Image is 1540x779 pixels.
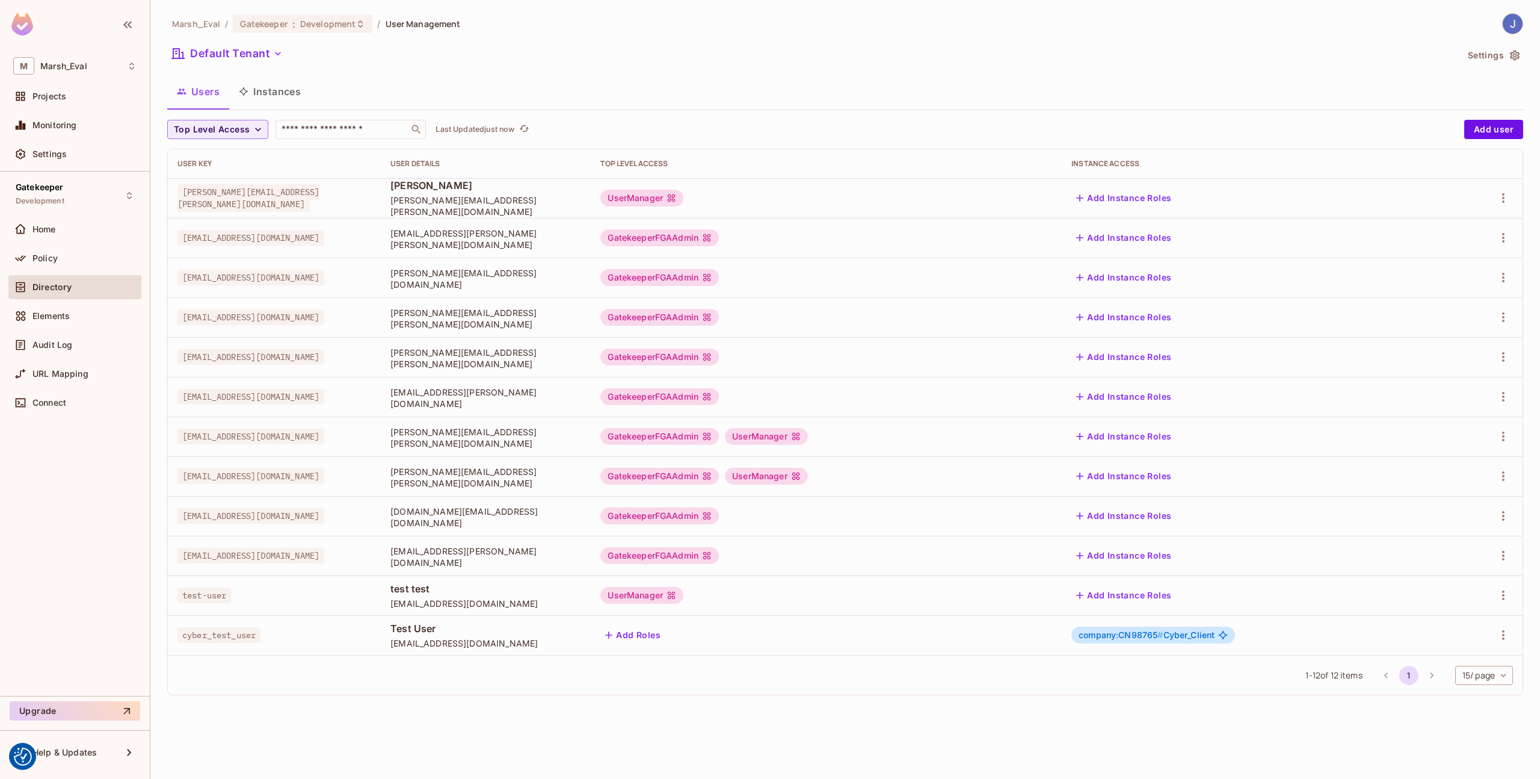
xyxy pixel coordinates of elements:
[32,120,77,130] span: Monitoring
[390,598,581,609] span: [EMAIL_ADDRESS][DOMAIN_NAME]
[167,76,229,107] button: Users
[390,638,581,649] span: [EMAIL_ADDRESS][DOMAIN_NAME]
[1071,188,1176,208] button: Add Instance Roles
[1464,120,1523,139] button: Add user
[177,588,231,603] span: test-user
[600,269,719,286] div: GatekeeperFGAAdmin
[177,230,324,246] span: [EMAIL_ADDRESS][DOMAIN_NAME]
[177,548,324,563] span: [EMAIL_ADDRESS][DOMAIN_NAME]
[225,18,228,29] li: /
[725,428,808,445] div: UserManager
[16,182,64,192] span: Gatekeeper
[32,311,70,321] span: Elements
[172,18,220,29] span: the active workspace
[32,282,72,292] span: Directory
[10,701,140,721] button: Upgrade
[600,309,719,326] div: GatekeeperFGAAdmin
[377,18,380,29] li: /
[390,466,581,489] span: [PERSON_NAME][EMAIL_ADDRESS][PERSON_NAME][DOMAIN_NAME]
[177,309,324,325] span: [EMAIL_ADDRESS][DOMAIN_NAME]
[1071,228,1176,247] button: Add Instance Roles
[390,347,581,370] span: [PERSON_NAME][EMAIL_ADDRESS][PERSON_NAME][DOMAIN_NAME]
[32,92,66,101] span: Projects
[1463,46,1523,65] button: Settings
[177,349,324,365] span: [EMAIL_ADDRESS][DOMAIN_NAME]
[600,229,719,246] div: GatekeeperFGAAdmin
[1071,467,1176,486] button: Add Instance Roles
[32,149,67,159] span: Settings
[1455,666,1513,685] div: 15 / page
[390,159,581,169] div: User Details
[390,386,581,409] span: [EMAIL_ADDRESS][PERSON_NAME][DOMAIN_NAME]
[13,57,34,75] span: M
[32,253,58,263] span: Policy
[517,122,531,137] button: refresh
[1071,268,1176,287] button: Add Instance Roles
[167,44,288,63] button: Default Tenant
[1503,14,1523,34] img: Jose Basanta
[600,159,1052,169] div: Top Level Access
[32,748,97,757] span: Help & Updates
[1399,666,1418,685] button: page 1
[1071,308,1176,327] button: Add Instance Roles
[167,120,268,139] button: Top Level Access
[32,369,88,379] span: URL Mapping
[436,125,514,134] p: Last Updated just now
[177,184,319,212] span: [PERSON_NAME][EMAIL_ADDRESS][PERSON_NAME][DOMAIN_NAME]
[390,582,581,595] span: test test
[177,270,324,285] span: [EMAIL_ADDRESS][DOMAIN_NAME]
[1071,427,1176,446] button: Add Instance Roles
[1071,159,1433,169] div: Instance Access
[390,194,581,217] span: [PERSON_NAME][EMAIL_ADDRESS][PERSON_NAME][DOMAIN_NAME]
[1079,630,1215,640] span: Cyber_Client
[1305,669,1362,682] span: 1 - 12 of 12 items
[229,76,310,107] button: Instances
[600,507,719,524] div: GatekeeperFGAAdmin
[390,267,581,290] span: [PERSON_NAME][EMAIL_ADDRESS][DOMAIN_NAME]
[16,196,64,206] span: Development
[177,159,371,169] div: User Key
[1071,347,1176,367] button: Add Instance Roles
[519,123,529,135] span: refresh
[390,506,581,529] span: [DOMAIN_NAME][EMAIL_ADDRESS][DOMAIN_NAME]
[600,428,719,445] div: GatekeeperFGAAdmin
[1157,630,1163,640] span: #
[177,627,260,643] span: cyber_test_user
[1071,387,1176,406] button: Add Instance Roles
[177,429,324,444] span: [EMAIL_ADDRESS][DOMAIN_NAME]
[514,122,531,137] span: Click to refresh data
[14,748,32,766] button: Consent Preferences
[32,340,72,350] span: Audit Log
[600,388,719,405] div: GatekeeperFGAAdmin
[390,179,581,192] span: [PERSON_NAME]
[32,225,56,234] span: Home
[14,748,32,766] img: Revisit consent button
[390,545,581,568] span: [EMAIL_ADDRESS][PERSON_NAME][DOMAIN_NAME]
[1071,506,1176,526] button: Add Instance Roles
[600,468,719,485] div: GatekeeperFGAAdmin
[1079,630,1163,640] span: company:CN98765
[1071,546,1176,565] button: Add Instance Roles
[177,508,324,524] span: [EMAIL_ADDRESS][DOMAIN_NAME]
[600,625,665,645] button: Add Roles
[32,398,66,408] span: Connect
[11,13,33,36] img: SReyMgAAAABJRU5ErkJggg==
[1071,586,1176,605] button: Add Instance Roles
[600,587,683,604] div: UserManager
[177,468,324,484] span: [EMAIL_ADDRESS][DOMAIN_NAME]
[300,18,356,29] span: Development
[390,622,581,635] span: Test User
[600,190,683,206] div: UserManager
[600,349,719,365] div: GatekeeperFGAAdmin
[292,19,296,29] span: :
[386,18,461,29] span: User Management
[240,18,287,29] span: Gatekeeper
[1375,666,1443,685] nav: pagination navigation
[177,389,324,405] span: [EMAIL_ADDRESS][DOMAIN_NAME]
[390,307,581,330] span: [PERSON_NAME][EMAIL_ADDRESS][PERSON_NAME][DOMAIN_NAME]
[600,547,719,564] div: GatekeeperFGAAdmin
[725,468,808,485] div: UserManager
[390,228,581,250] span: [EMAIL_ADDRESS][PERSON_NAME][PERSON_NAME][DOMAIN_NAME]
[390,426,581,449] span: [PERSON_NAME][EMAIL_ADDRESS][PERSON_NAME][DOMAIN_NAME]
[40,61,87,71] span: Workspace: Marsh_Eval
